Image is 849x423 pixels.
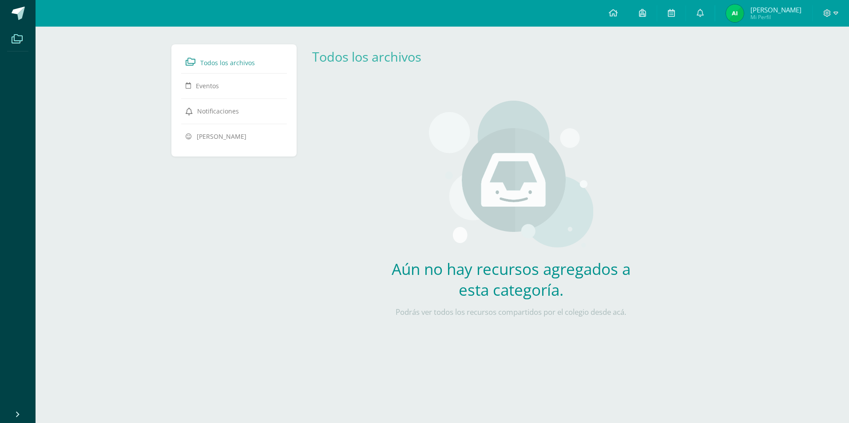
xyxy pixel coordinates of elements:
[200,59,255,67] span: Todos los archivos
[197,107,239,115] span: Notificaciones
[312,48,435,65] div: Todos los archivos
[750,5,801,14] span: [PERSON_NAME]
[196,82,219,90] span: Eventos
[197,132,246,141] span: [PERSON_NAME]
[380,307,642,317] p: Podrás ver todos los recursos compartidos por el colegio desde acá.
[186,78,282,94] a: Eventos
[429,101,593,251] img: stages.png
[380,258,642,300] h2: Aún no hay recursos agregados a esta categoría.
[186,128,282,144] a: [PERSON_NAME]
[312,48,421,65] a: Todos los archivos
[186,103,282,119] a: Notificaciones
[726,4,744,22] img: 8a79e2c59bc209c89c1d693c23dedd78.png
[186,54,282,70] a: Todos los archivos
[750,13,801,21] span: Mi Perfil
